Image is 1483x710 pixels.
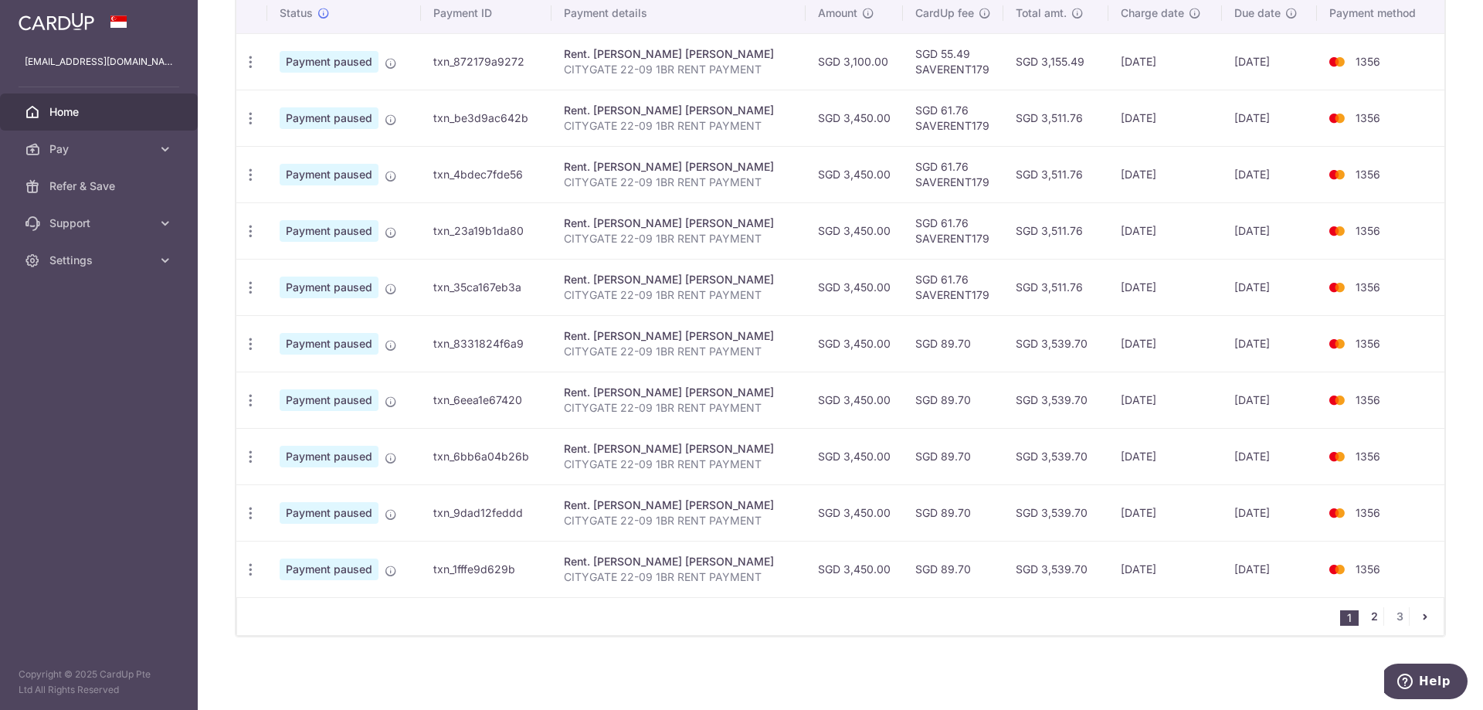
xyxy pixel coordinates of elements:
td: SGD 3,450.00 [806,146,903,202]
img: Bank Card [1322,278,1352,297]
div: Rent. [PERSON_NAME] [PERSON_NAME] [564,385,793,400]
td: [DATE] [1222,202,1317,259]
td: SGD 3,100.00 [806,33,903,90]
td: SGD 3,450.00 [806,484,903,541]
td: txn_872179a9272 [421,33,551,90]
p: [EMAIL_ADDRESS][DOMAIN_NAME] [25,54,173,70]
td: SGD 3,450.00 [806,202,903,259]
p: CITYGATE 22-09 1BR RENT PAYMENT [564,569,793,585]
td: SGD 61.76 SAVERENT179 [903,202,1003,259]
td: SGD 89.70 [903,484,1003,541]
td: SGD 3,155.49 [1003,33,1108,90]
td: [DATE] [1222,33,1317,90]
p: CITYGATE 22-09 1BR RENT PAYMENT [564,62,793,77]
td: [DATE] [1222,372,1317,428]
td: [DATE] [1108,484,1222,541]
span: 1356 [1356,450,1380,463]
div: Rent. [PERSON_NAME] [PERSON_NAME] [564,554,793,569]
span: Payment paused [280,51,378,73]
iframe: Opens a widget where you can find more information [1384,664,1468,702]
img: Bank Card [1322,53,1352,71]
td: SGD 89.70 [903,428,1003,484]
span: Charge date [1121,5,1184,21]
td: txn_6eea1e67420 [421,372,551,428]
td: SGD 3,539.70 [1003,315,1108,372]
div: Rent. [PERSON_NAME] [PERSON_NAME] [564,272,793,287]
td: [DATE] [1222,428,1317,484]
a: 3 [1390,607,1409,626]
li: 1 [1340,610,1359,626]
div: Rent. [PERSON_NAME] [PERSON_NAME] [564,216,793,231]
span: Total amt. [1016,5,1067,21]
img: Bank Card [1322,222,1352,240]
td: txn_23a19b1da80 [421,202,551,259]
p: CITYGATE 22-09 1BR RENT PAYMENT [564,457,793,472]
nav: pager [1340,598,1444,635]
td: SGD 89.70 [903,541,1003,597]
img: Bank Card [1322,165,1352,184]
span: Home [49,104,151,120]
td: SGD 3,511.76 [1003,202,1108,259]
td: SGD 3,539.70 [1003,484,1108,541]
td: [DATE] [1108,202,1222,259]
img: Bank Card [1322,335,1352,353]
div: Rent. [PERSON_NAME] [PERSON_NAME] [564,103,793,118]
span: 1356 [1356,224,1380,237]
span: 1356 [1356,111,1380,124]
div: Rent. [PERSON_NAME] [PERSON_NAME] [564,441,793,457]
img: Bank Card [1322,560,1352,579]
div: Rent. [PERSON_NAME] [PERSON_NAME] [564,328,793,344]
span: Payment paused [280,107,378,129]
td: SGD 3,539.70 [1003,541,1108,597]
span: CardUp fee [915,5,974,21]
a: 2 [1365,607,1383,626]
span: Payment paused [280,559,378,580]
div: Rent. [PERSON_NAME] [PERSON_NAME] [564,159,793,175]
p: CITYGATE 22-09 1BR RENT PAYMENT [564,287,793,303]
td: SGD 3,450.00 [806,428,903,484]
td: SGD 61.76 SAVERENT179 [903,90,1003,146]
td: txn_be3d9ac642b [421,90,551,146]
td: SGD 3,539.70 [1003,428,1108,484]
td: SGD 61.76 SAVERENT179 [903,259,1003,315]
p: CITYGATE 22-09 1BR RENT PAYMENT [564,118,793,134]
td: [DATE] [1108,259,1222,315]
td: SGD 3,450.00 [806,90,903,146]
td: SGD 61.76 SAVERENT179 [903,146,1003,202]
div: Rent. [PERSON_NAME] [PERSON_NAME] [564,46,793,62]
span: 1356 [1356,337,1380,350]
td: txn_1fffe9d629b [421,541,551,597]
td: SGD 3,539.70 [1003,372,1108,428]
span: 1356 [1356,55,1380,68]
img: Bank Card [1322,504,1352,522]
td: [DATE] [1108,315,1222,372]
span: 1356 [1356,168,1380,181]
td: SGD 3,450.00 [806,372,903,428]
td: SGD 89.70 [903,315,1003,372]
span: Status [280,5,313,21]
span: Pay [49,141,151,157]
td: SGD 3,511.76 [1003,146,1108,202]
span: 1356 [1356,280,1380,294]
span: Payment paused [280,277,378,298]
td: [DATE] [1222,259,1317,315]
span: Payment paused [280,333,378,355]
span: Payment paused [280,164,378,185]
td: [DATE] [1222,541,1317,597]
img: Bank Card [1322,391,1352,409]
td: [DATE] [1222,315,1317,372]
span: Payment paused [280,389,378,411]
td: [DATE] [1108,428,1222,484]
td: [DATE] [1222,146,1317,202]
td: SGD 55.49 SAVERENT179 [903,33,1003,90]
span: Refer & Save [49,178,151,194]
td: SGD 3,450.00 [806,315,903,372]
td: [DATE] [1108,90,1222,146]
td: SGD 3,511.76 [1003,90,1108,146]
span: 1356 [1356,506,1380,519]
p: CITYGATE 22-09 1BR RENT PAYMENT [564,344,793,359]
span: Due date [1234,5,1281,21]
span: Payment paused [280,220,378,242]
td: SGD 3,511.76 [1003,259,1108,315]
